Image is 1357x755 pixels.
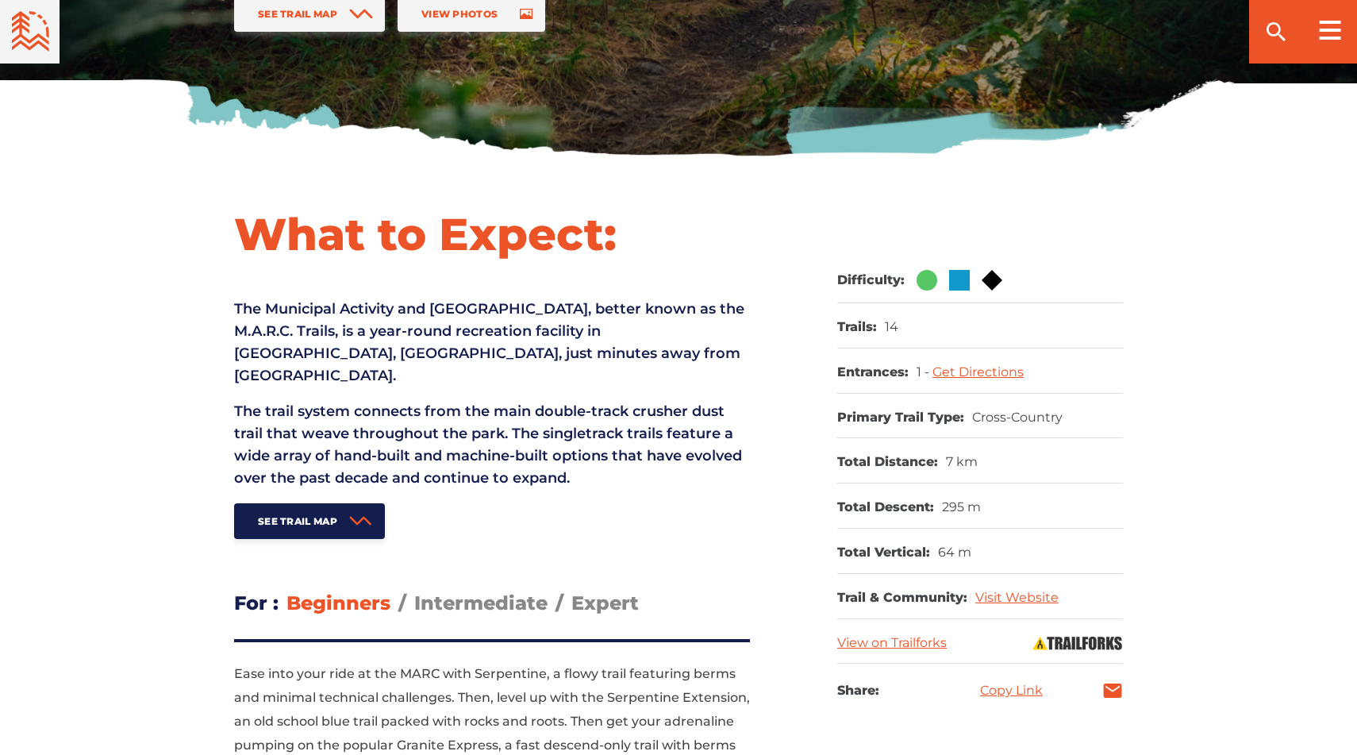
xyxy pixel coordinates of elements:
img: Trailforks [1032,635,1123,651]
dt: Primary Trail Type: [837,410,964,426]
a: Get Directions [932,364,1024,379]
img: Blue Square [949,270,970,291]
h3: For [234,587,279,620]
a: mail [1102,680,1123,701]
span: See Trail Map [258,8,337,20]
dd: Cross-Country [972,410,1063,426]
span: Beginners [286,591,390,614]
dd: 7 km [946,454,978,471]
dd: 64 m [938,545,971,561]
dd: 295 m [942,499,981,516]
span: Expert [571,591,639,614]
dt: Total Vertical: [837,545,930,561]
dt: Entrances: [837,364,909,381]
dt: Trail & Community: [837,590,967,607]
dt: Total Distance: [837,454,938,471]
span: 1 [917,364,932,379]
span: Intermediate [414,591,548,614]
a: See Trail Map [234,503,385,539]
img: Green Circle [917,270,937,291]
a: Visit Website [975,590,1059,605]
span: View Photos [421,8,498,20]
p: The Municipal Activity and [GEOGRAPHIC_DATA], better known as the M.A.R.C. Trails, is a year-roun... [234,298,750,387]
dt: Trails: [837,319,877,336]
img: Black Diamond [982,270,1002,291]
a: View on Trailforks [837,635,947,650]
p: The trail system connects from the main double-track crusher dust trail that weave throughout the... [234,400,750,489]
dd: 14 [885,319,898,336]
h3: Share: [837,680,879,702]
h1: What to Expect: [234,206,750,262]
ion-icon: search [1263,19,1289,44]
span: See Trail Map [258,515,337,527]
a: Copy Link [980,684,1043,697]
dt: Difficulty: [837,272,905,289]
dt: Total Descent: [837,499,934,516]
